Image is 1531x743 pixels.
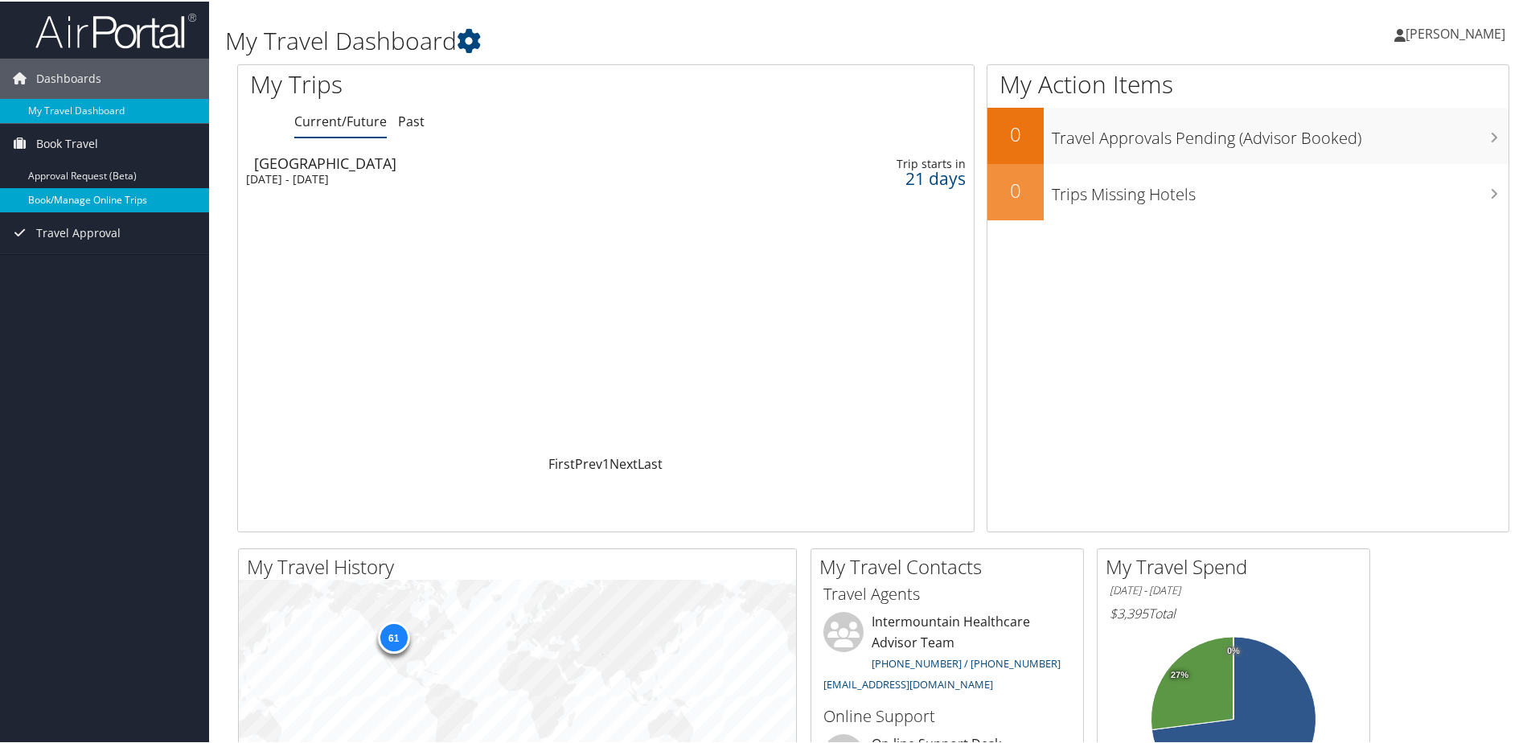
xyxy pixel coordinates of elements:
[638,454,663,471] a: Last
[35,10,196,48] img: airportal-logo.png
[36,122,98,162] span: Book Travel
[819,552,1083,579] h2: My Travel Contacts
[1110,603,1148,621] span: $3,395
[246,170,708,185] div: [DATE] - [DATE]
[1110,603,1357,621] h6: Total
[872,655,1061,669] a: [PHONE_NUMBER] / [PHONE_NUMBER]
[1052,174,1508,204] h3: Trips Missing Hotels
[1394,8,1521,56] a: [PERSON_NAME]
[247,552,796,579] h2: My Travel History
[987,66,1508,100] h1: My Action Items
[548,454,575,471] a: First
[36,57,101,97] span: Dashboards
[987,162,1508,219] a: 0Trips Missing Hotels
[1052,117,1508,148] h3: Travel Approvals Pending (Advisor Booked)
[805,170,965,184] div: 21 days
[1406,23,1505,41] span: [PERSON_NAME]
[377,619,409,651] div: 61
[805,155,965,170] div: Trip starts in
[398,111,425,129] a: Past
[823,675,993,690] a: [EMAIL_ADDRESS][DOMAIN_NAME]
[1171,669,1188,679] tspan: 27%
[823,581,1071,604] h3: Travel Agents
[1227,645,1240,655] tspan: 0%
[36,211,121,252] span: Travel Approval
[823,704,1071,726] h3: Online Support
[575,454,602,471] a: Prev
[250,66,655,100] h1: My Trips
[602,454,610,471] a: 1
[610,454,638,471] a: Next
[1110,581,1357,597] h6: [DATE] - [DATE]
[815,610,1079,696] li: Intermountain Healthcare Advisor Team
[225,23,1090,56] h1: My Travel Dashboard
[987,119,1044,146] h2: 0
[254,154,716,169] div: [GEOGRAPHIC_DATA]
[1106,552,1369,579] h2: My Travel Spend
[987,175,1044,203] h2: 0
[987,106,1508,162] a: 0Travel Approvals Pending (Advisor Booked)
[294,111,387,129] a: Current/Future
